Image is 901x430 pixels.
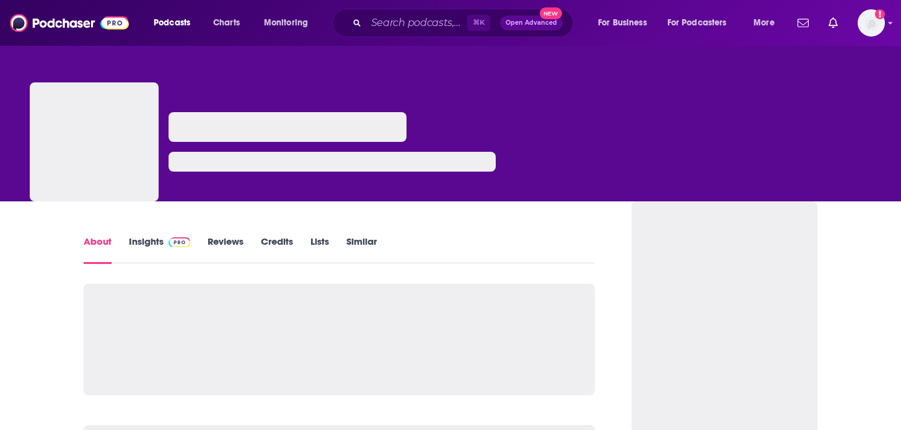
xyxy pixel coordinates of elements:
svg: Add a profile image [875,9,885,19]
button: open menu [145,13,206,33]
a: Lists [310,235,329,264]
span: ⌘ K [467,15,490,31]
a: InsightsPodchaser Pro [129,235,190,264]
a: Reviews [208,235,244,264]
img: User Profile [858,9,885,37]
span: Charts [213,14,240,32]
span: Podcasts [154,14,190,32]
span: Monitoring [264,14,308,32]
a: Similar [346,235,377,264]
button: open menu [255,13,324,33]
button: Show profile menu [858,9,885,37]
a: Show notifications dropdown [793,12,814,33]
a: About [84,235,112,264]
button: open menu [745,13,790,33]
div: Search podcasts, credits, & more... [344,9,585,37]
button: Open AdvancedNew [500,15,563,30]
a: Charts [205,13,247,33]
button: open menu [589,13,662,33]
span: For Podcasters [667,14,727,32]
button: open menu [659,13,745,33]
img: Podchaser Pro [169,237,190,247]
img: Podchaser - Follow, Share and Rate Podcasts [10,11,129,35]
span: New [540,7,562,19]
span: Open Advanced [506,20,557,26]
a: Show notifications dropdown [824,12,843,33]
a: Credits [261,235,293,264]
span: More [754,14,775,32]
span: Logged in as CharlotteStaley [858,9,885,37]
span: For Business [598,14,647,32]
input: Search podcasts, credits, & more... [366,13,467,33]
